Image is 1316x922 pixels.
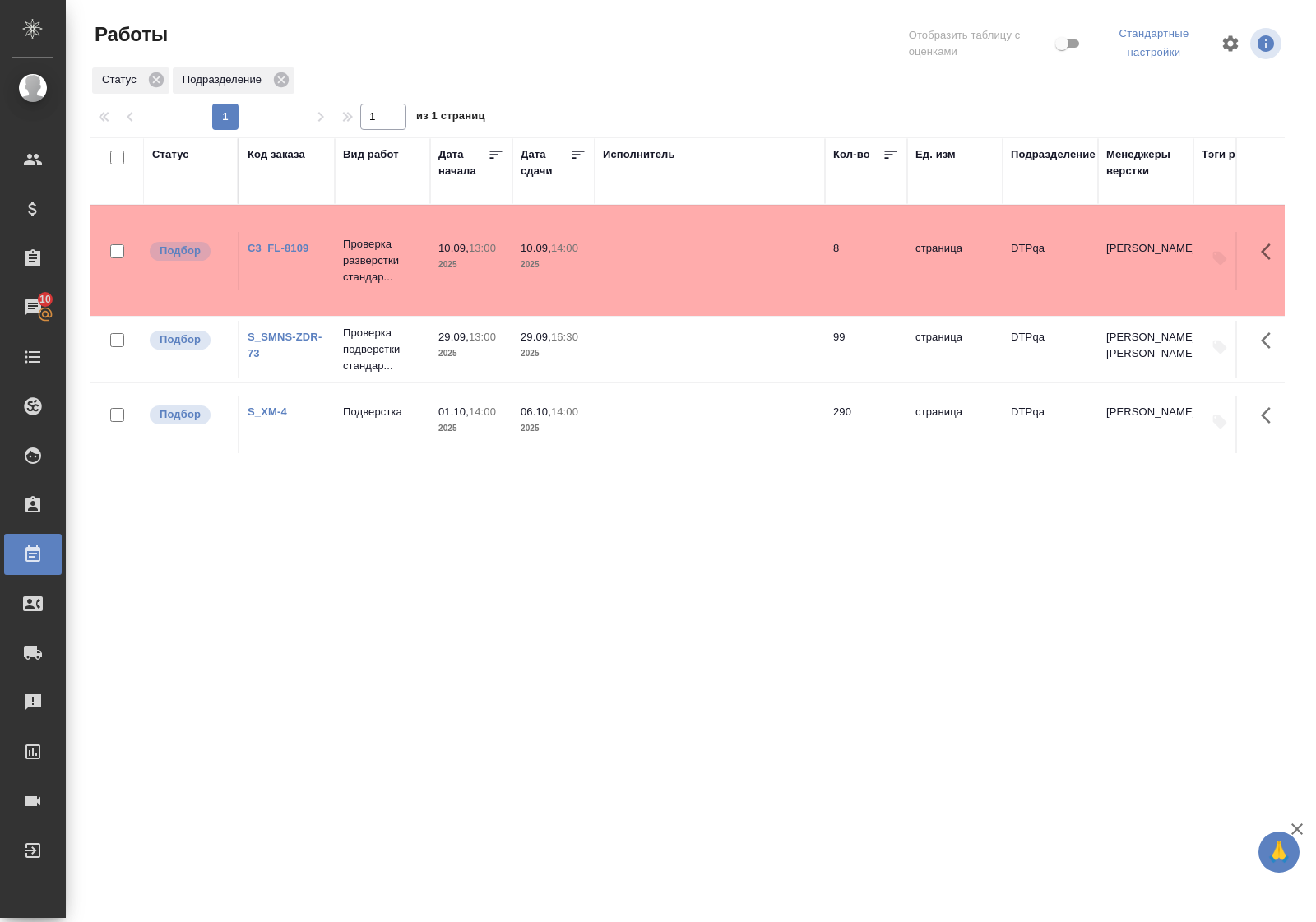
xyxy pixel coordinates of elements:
p: 29.09, [521,331,551,343]
td: DTPqa [1003,321,1098,378]
button: Добавить тэги [1202,329,1238,365]
div: Статус [152,146,189,163]
p: 06.10, [521,405,551,418]
p: 01.10, [438,405,469,418]
div: Код заказа [248,146,305,163]
span: Настроить таблицу [1211,24,1250,63]
div: Подразделение [173,67,294,94]
button: Добавить тэги [1202,240,1238,276]
p: 2025 [521,420,586,437]
p: Подбор [160,243,201,259]
td: страница [907,321,1003,378]
div: Статус [92,67,169,94]
p: [PERSON_NAME], [PERSON_NAME] [1106,329,1185,362]
a: C3_FL-8109 [248,242,308,254]
div: Дата начала [438,146,488,179]
p: 2025 [521,345,586,362]
span: 🙏 [1265,835,1293,869]
p: 10.09, [521,242,551,254]
div: Тэги работы [1202,146,1269,163]
div: Вид работ [343,146,399,163]
p: 2025 [438,257,504,273]
p: 2025 [438,420,504,437]
div: Можно подбирать исполнителей [148,240,229,262]
button: Здесь прячутся важные кнопки [1251,321,1291,360]
p: Проверка разверстки стандар... [343,236,422,285]
p: Подбор [160,406,201,423]
p: Подбор [160,331,201,348]
p: [PERSON_NAME] [1106,404,1185,420]
div: split button [1097,21,1211,66]
a: 10 [4,287,62,328]
p: 29.09, [438,331,469,343]
div: Кол-во [833,146,870,163]
span: 10 [30,291,61,308]
td: DTPqa [1003,232,1098,290]
td: 99 [825,321,907,378]
p: 16:30 [551,331,578,343]
p: Проверка подверстки стандар... [343,325,422,374]
span: Посмотреть информацию [1250,28,1285,59]
p: 14:00 [551,405,578,418]
td: 8 [825,232,907,290]
div: Исполнитель [603,146,675,163]
p: 13:00 [469,331,496,343]
button: 🙏 [1258,832,1300,873]
p: Подверстка [343,404,422,420]
button: Здесь прячутся важные кнопки [1251,232,1291,271]
div: Дата сдачи [521,146,570,179]
span: Работы [90,21,168,48]
span: Отобразить таблицу с оценками [909,27,1052,60]
p: Подразделение [183,72,267,88]
button: Добавить тэги [1202,404,1238,440]
div: Менеджеры верстки [1106,146,1185,179]
p: 14:00 [469,405,496,418]
button: Здесь прячутся важные кнопки [1251,396,1291,435]
p: 2025 [438,345,504,362]
div: Ед. изм [915,146,956,163]
td: страница [907,232,1003,290]
div: Подразделение [1011,146,1096,163]
td: страница [907,396,1003,453]
p: Статус [102,72,142,88]
div: Можно подбирать исполнителей [148,329,229,351]
p: 13:00 [469,242,496,254]
p: 10.09, [438,242,469,254]
div: Можно подбирать исполнителей [148,404,229,426]
a: S_XM-4 [248,405,287,418]
span: из 1 страниц [416,106,485,130]
p: [PERSON_NAME] [1106,240,1185,257]
td: DTPqa [1003,396,1098,453]
p: 14:00 [551,242,578,254]
td: 290 [825,396,907,453]
a: S_SMNS-ZDR-73 [248,331,322,359]
p: 2025 [521,257,586,273]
